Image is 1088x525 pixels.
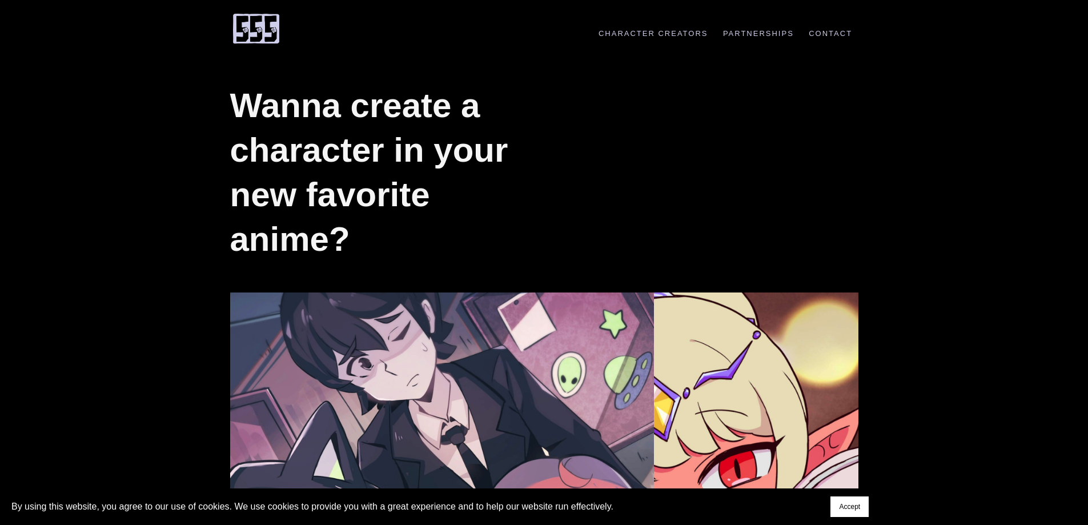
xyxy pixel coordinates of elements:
[230,13,282,45] img: 555 Comic
[803,29,858,38] a: Contact
[717,29,800,38] a: Partnerships
[839,503,860,511] span: Accept
[230,13,282,40] a: 555 Comic
[230,83,535,262] h1: Wanna create a character in your new favorite anime?
[830,496,869,517] button: Accept
[11,499,613,514] p: By using this website, you agree to our use of cookies. We use cookies to provide you with a grea...
[593,29,714,38] a: Character Creators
